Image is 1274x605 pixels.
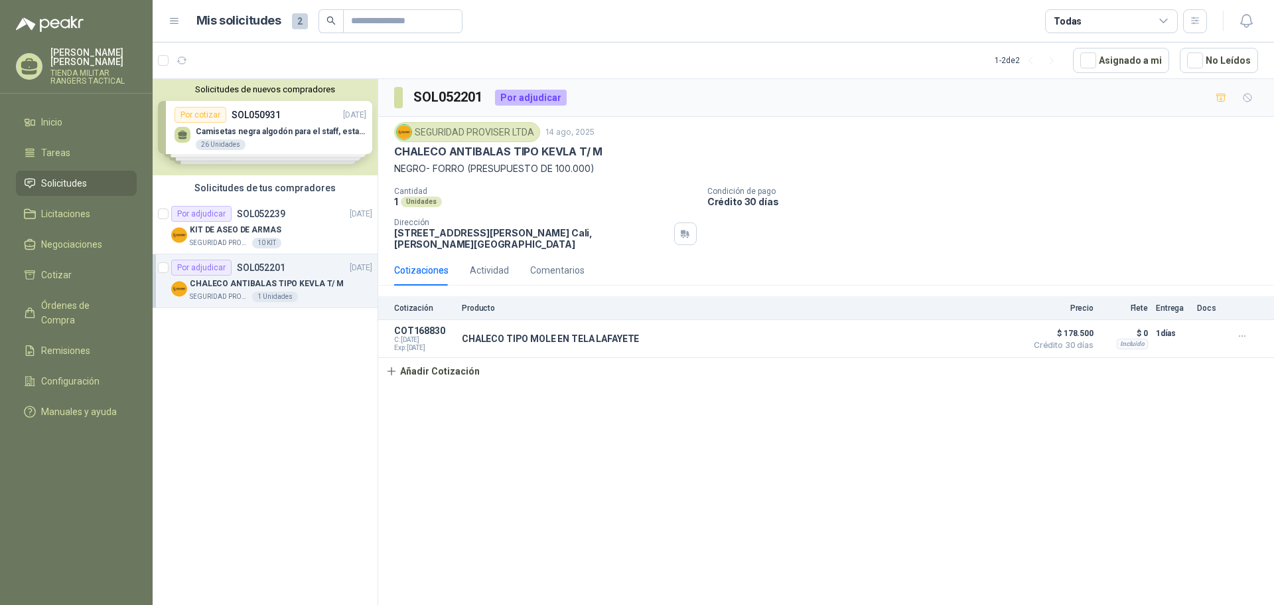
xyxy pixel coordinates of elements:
span: search [326,16,336,25]
p: CHALECO ANTIBALAS TIPO KEVLA T/ M [190,278,344,290]
a: Negociaciones [16,232,137,257]
p: [STREET_ADDRESS][PERSON_NAME] Cali , [PERSON_NAME][GEOGRAPHIC_DATA] [394,227,669,250]
p: SOL052239 [237,209,285,218]
p: [DATE] [350,262,372,274]
img: Logo peakr [16,16,84,32]
p: SEGURIDAD PROVISER LTDA [190,238,249,248]
p: Condición de pago [707,187,1269,196]
p: KIT DE ASEO DE ARMAS [190,224,281,236]
span: Órdenes de Compra [41,298,124,327]
p: 14 ago, 2025 [545,126,595,139]
span: Tareas [41,145,70,160]
p: 1 días [1156,325,1189,341]
div: 1 Unidades [252,292,298,302]
p: NEGRO- FORRO (PRESUPUESTO DE 100.000) [394,161,1258,176]
h1: Mis solicitudes [196,11,281,31]
p: Flete [1101,303,1148,313]
button: Asignado a mi [1073,48,1169,73]
p: Precio [1027,303,1094,313]
div: Solicitudes de tus compradores [153,175,378,201]
button: No Leídos [1180,48,1258,73]
a: Manuales y ayuda [16,399,137,424]
p: Cotización [394,303,454,313]
p: $ 0 [1101,325,1148,341]
h3: SOL052201 [413,87,484,108]
p: SOL052201 [237,263,285,272]
a: Por adjudicarSOL052201[DATE] Company LogoCHALECO ANTIBALAS TIPO KEVLA T/ MSEGURIDAD PROVISER LTDA... [153,254,378,308]
span: Remisiones [41,343,90,358]
span: Exp: [DATE] [394,344,454,352]
div: Por adjudicar [171,260,232,276]
span: Cotizar [41,268,72,282]
img: Company Logo [171,227,187,243]
a: Órdenes de Compra [16,293,137,333]
a: Cotizar [16,262,137,288]
a: Tareas [16,140,137,165]
div: Por adjudicar [495,90,567,106]
p: Entrega [1156,303,1189,313]
div: Actividad [470,263,509,278]
p: Docs [1197,303,1224,313]
img: Company Logo [397,125,411,139]
span: Licitaciones [41,207,90,221]
div: Por adjudicar [171,206,232,222]
span: Inicio [41,115,62,130]
p: Cantidad [394,187,697,196]
button: Añadir Cotización [378,358,487,385]
p: Crédito 30 días [707,196,1269,207]
p: [PERSON_NAME] [PERSON_NAME] [50,48,137,66]
span: Negociaciones [41,237,102,252]
img: Company Logo [171,281,187,297]
p: Producto [462,303,1019,313]
div: 1 - 2 de 2 [995,50,1062,71]
button: Solicitudes de nuevos compradores [158,84,372,94]
div: Comentarios [530,263,585,278]
a: Licitaciones [16,201,137,226]
div: Todas [1054,14,1082,29]
p: 1 [394,196,398,207]
p: SEGURIDAD PROVISER LTDA [190,292,249,302]
a: Remisiones [16,338,137,363]
span: $ 178.500 [1027,325,1094,341]
p: [DATE] [350,208,372,220]
div: Solicitudes de nuevos compradoresPor cotizarSOL050931[DATE] Camisetas negra algodón para el staff... [153,79,378,175]
span: Configuración [41,374,100,389]
span: 2 [292,13,308,29]
div: Cotizaciones [394,263,449,278]
div: Incluido [1117,339,1148,349]
div: Unidades [401,197,442,207]
p: CHALECO ANTIBALAS TIPO KEVLA T/ M [394,145,602,159]
a: Solicitudes [16,171,137,196]
div: SEGURIDAD PROVISER LTDA [394,122,540,142]
a: Por adjudicarSOL052239[DATE] Company LogoKIT DE ASEO DE ARMASSEGURIDAD PROVISER LTDA10 KIT [153,201,378,254]
span: Crédito 30 días [1027,341,1094,349]
a: Inicio [16,110,137,135]
span: Solicitudes [41,176,87,191]
p: Dirección [394,218,669,227]
p: CHALECO TIPO MOLE EN TELA LAFAYETE [462,333,639,344]
span: Manuales y ayuda [41,404,117,419]
div: 10 KIT [252,238,281,248]
span: C: [DATE] [394,336,454,344]
a: Configuración [16,369,137,394]
p: COT168830 [394,325,454,336]
p: TIENDA MILITAR RANGERS TACTICAL [50,69,137,85]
